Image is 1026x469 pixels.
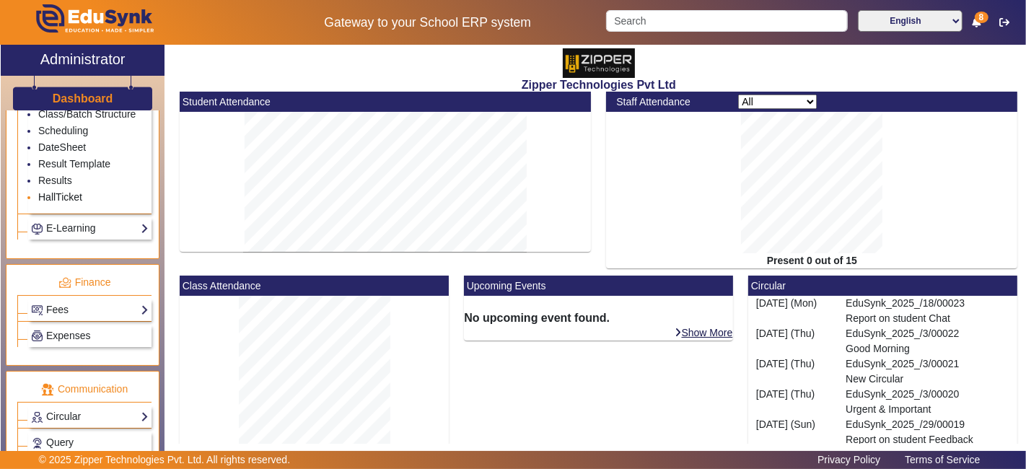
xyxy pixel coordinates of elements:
[180,92,591,112] mat-card-header: Student Attendance
[898,450,987,469] a: Terms of Service
[675,326,734,339] a: Show More
[748,276,1017,296] mat-card-header: Circular
[464,276,733,296] mat-card-header: Upcoming Events
[838,296,1018,326] div: EduSynk_2025_/18/00023
[563,48,635,78] img: 36227e3f-cbf6-4043-b8fc-b5c5f2957d0a
[846,432,1010,447] p: Report on student Feedback
[31,328,149,344] a: Expenses
[180,276,449,296] mat-card-header: Class Attendance
[846,402,1010,417] p: Urgent & Important
[748,387,838,417] div: [DATE] (Thu)
[838,417,1018,447] div: EduSynk_2025_/29/00019
[265,15,591,30] h5: Gateway to your School ERP system
[748,417,838,447] div: [DATE] (Sun)
[38,175,72,186] a: Results
[32,330,43,341] img: Payroll.png
[609,95,731,110] div: Staff Attendance
[606,253,1017,268] div: Present 0 out of 15
[53,92,113,105] h3: Dashboard
[810,450,887,469] a: Privacy Policy
[58,276,71,289] img: finance.png
[38,158,110,170] a: Result Template
[46,330,90,341] span: Expenses
[17,275,152,290] p: Finance
[606,10,848,32] input: Search
[748,326,838,356] div: [DATE] (Thu)
[464,311,733,325] h6: No upcoming event found.
[838,326,1018,356] div: EduSynk_2025_/3/00022
[40,51,126,68] h2: Administrator
[38,191,82,203] a: HallTicket
[838,356,1018,387] div: EduSynk_2025_/3/00021
[846,311,1010,326] p: Report on student Chat
[32,438,43,449] img: Support-tickets.png
[846,372,1010,387] p: New Circular
[39,452,291,468] p: © 2025 Zipper Technologies Pvt. Ltd. All rights reserved.
[52,91,114,106] a: Dashboard
[1,45,165,76] a: Administrator
[172,78,1025,92] h2: Zipper Technologies Pvt Ltd
[17,382,152,397] p: Communication
[748,296,838,326] div: [DATE] (Mon)
[975,12,988,23] span: 8
[31,434,149,451] a: Query
[748,356,838,387] div: [DATE] (Thu)
[38,141,86,153] a: DateSheet
[41,383,54,396] img: communication.png
[46,437,74,448] span: Query
[38,125,88,136] a: Scheduling
[846,341,1010,356] p: Good Morning
[38,108,136,120] a: Class/Batch Structure
[838,387,1018,417] div: EduSynk_2025_/3/00020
